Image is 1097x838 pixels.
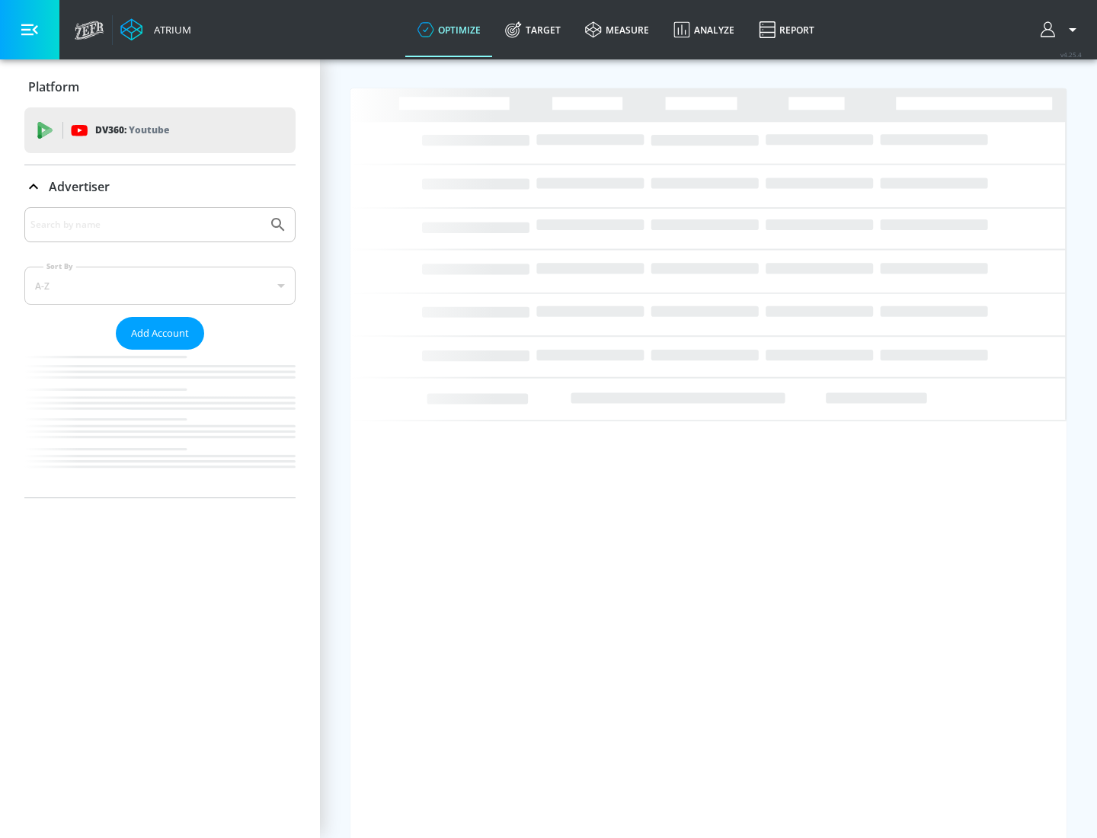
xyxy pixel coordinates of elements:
a: Atrium [120,18,191,41]
a: Target [493,2,573,57]
a: Analyze [661,2,747,57]
div: Advertiser [24,207,296,497]
a: optimize [405,2,493,57]
div: DV360: Youtube [24,107,296,153]
p: Advertiser [49,178,110,195]
div: Advertiser [24,165,296,208]
nav: list of Advertiser [24,350,296,497]
label: Sort By [43,261,76,271]
button: Add Account [116,317,204,350]
p: DV360: [95,122,169,139]
p: Youtube [129,122,169,138]
p: Platform [28,78,79,95]
a: Report [747,2,827,57]
input: Search by name [30,215,261,235]
div: Platform [24,66,296,108]
a: measure [573,2,661,57]
span: Add Account [131,325,189,342]
div: A-Z [24,267,296,305]
div: Atrium [148,23,191,37]
span: v 4.25.4 [1060,50,1082,59]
